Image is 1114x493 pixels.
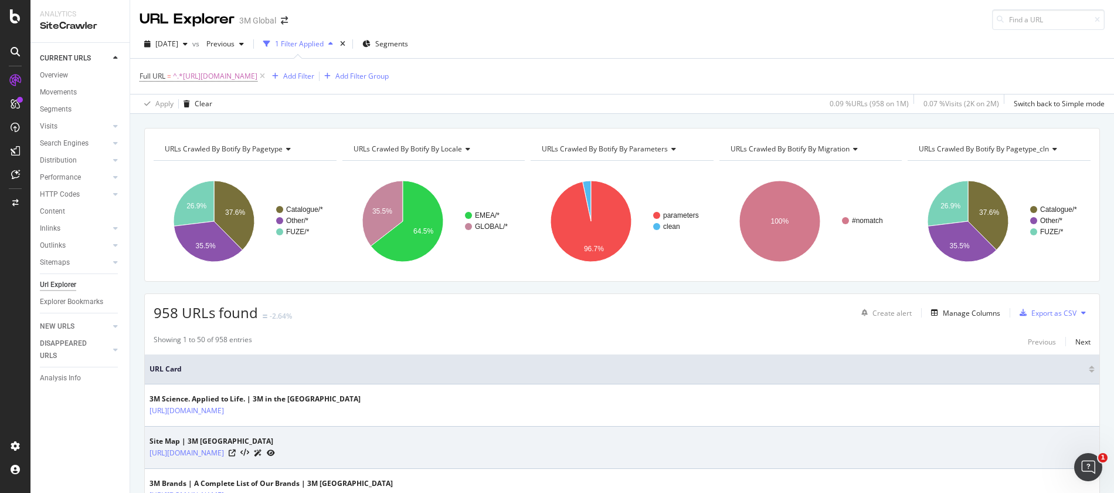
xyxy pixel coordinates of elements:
[154,303,258,322] span: 958 URLs found
[719,170,902,272] svg: A chart.
[663,211,699,220] text: parameters
[150,478,393,489] div: 3M Brands | A Complete List of Our Brands | 3M [GEOGRAPHIC_DATA]
[286,228,310,236] text: FUZE/*
[150,394,361,404] div: 3M Science. Applied to Life. | 3M in the [GEOGRAPHIC_DATA]
[281,16,288,25] div: arrow-right-arrow-left
[40,86,77,99] div: Movements
[584,245,604,253] text: 96.7%
[40,296,121,308] a: Explorer Bookmarks
[254,447,262,459] a: AI Url Details
[40,171,81,184] div: Performance
[270,311,292,321] div: -2.64%
[1040,217,1062,225] text: Other/*
[40,9,120,19] div: Analytics
[852,217,883,225] text: #nomatch
[1098,453,1108,462] span: 1
[165,144,283,154] span: URLs Crawled By Botify By pagetype
[195,99,212,109] div: Clear
[372,207,392,215] text: 35.5%
[40,137,89,150] div: Search Engines
[40,337,110,362] a: DISAPPEARED URLS
[351,140,515,158] h4: URLs Crawled By Botify By locale
[40,279,121,291] a: Url Explorer
[140,35,192,53] button: [DATE]
[475,211,500,220] text: EMEA/*
[40,103,72,116] div: Segments
[263,315,267,318] img: Equal
[40,69,68,82] div: Overview
[916,140,1080,158] h4: URLs Crawled By Botify By pagetype_cln
[770,217,789,225] text: 100%
[40,279,76,291] div: Url Explorer
[542,144,668,154] span: URLs Crawled By Botify By parameters
[830,99,909,109] div: 0.09 % URLs ( 958 on 1M )
[926,306,1000,320] button: Manage Columns
[338,38,348,50] div: times
[259,35,338,53] button: 1 Filter Applied
[979,208,999,217] text: 37.6%
[413,227,433,235] text: 64.5%
[155,39,178,49] span: 2025 Aug. 3rd
[1075,337,1091,347] div: Next
[923,99,999,109] div: 0.07 % Visits ( 2K on 2M )
[40,320,74,333] div: NEW URLS
[40,205,65,218] div: Content
[140,71,165,81] span: Full URL
[40,239,66,252] div: Outlinks
[1074,453,1102,481] iframe: Intercom live chat
[663,222,680,231] text: clean
[1040,205,1077,214] text: Catalogue/*
[40,120,110,133] a: Visits
[267,69,314,83] button: Add Filter
[1075,335,1091,349] button: Next
[40,86,121,99] a: Movements
[192,39,202,49] span: vs
[154,335,252,349] div: Showing 1 to 50 of 958 entries
[40,154,110,167] a: Distribution
[150,405,224,417] a: [URL][DOMAIN_NAME]
[154,170,337,272] svg: A chart.
[196,242,216,250] text: 35.5%
[40,205,121,218] a: Content
[240,449,249,457] button: View HTML Source
[728,140,892,158] h4: URLs Crawled By Botify By migration
[286,217,308,225] text: Other/*
[40,188,80,201] div: HTTP Codes
[531,170,714,272] svg: A chart.
[40,171,110,184] a: Performance
[229,450,236,457] a: Visit Online Page
[40,137,110,150] a: Search Engines
[919,144,1049,154] span: URLs Crawled By Botify By pagetype_cln
[155,99,174,109] div: Apply
[225,208,245,217] text: 37.6%
[40,296,103,308] div: Explorer Bookmarks
[40,69,121,82] a: Overview
[267,447,275,459] a: URL Inspection
[1009,94,1105,113] button: Switch back to Simple mode
[992,9,1105,30] input: Find a URL
[539,140,703,158] h4: URLs Crawled By Botify By parameters
[167,71,171,81] span: =
[1015,303,1076,322] button: Export as CSV
[40,154,77,167] div: Distribution
[1031,308,1076,318] div: Export as CSV
[202,39,235,49] span: Previous
[40,256,110,269] a: Sitemaps
[950,242,970,250] text: 35.5%
[908,170,1091,272] div: A chart.
[375,39,408,49] span: Segments
[320,69,389,83] button: Add Filter Group
[150,436,275,447] div: Site Map | 3M [GEOGRAPHIC_DATA]
[1028,335,1056,349] button: Previous
[150,447,224,459] a: [URL][DOMAIN_NAME]
[1028,337,1056,347] div: Previous
[283,71,314,81] div: Add Filter
[202,35,249,53] button: Previous
[40,52,91,65] div: CURRENT URLS
[40,372,121,384] a: Analysis Info
[857,303,912,322] button: Create alert
[40,222,110,235] a: Inlinks
[40,256,70,269] div: Sitemaps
